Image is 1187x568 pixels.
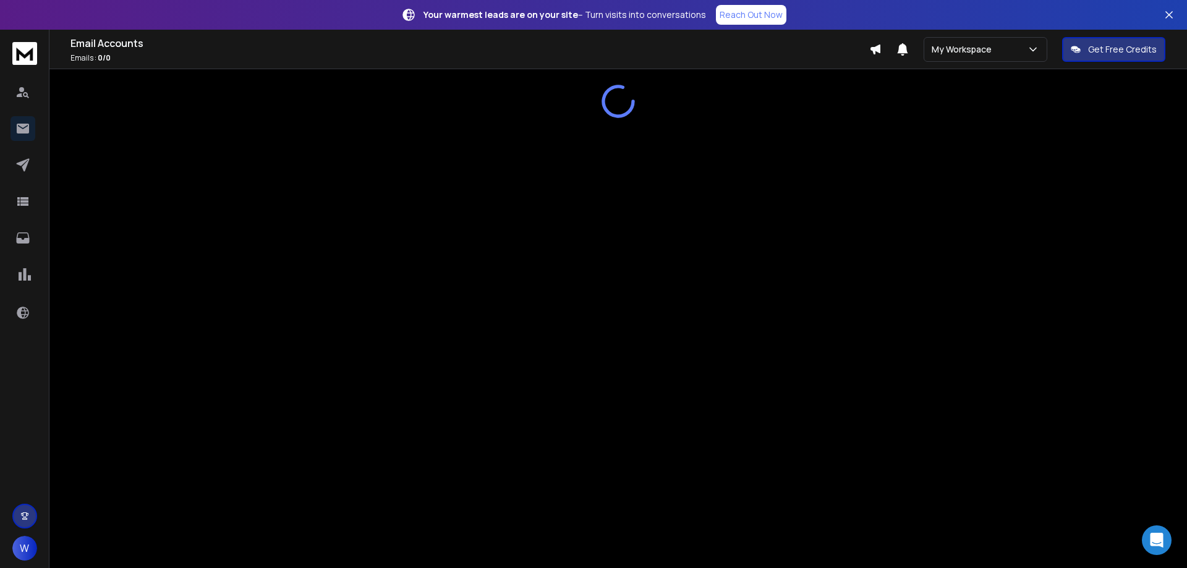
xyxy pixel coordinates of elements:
[70,36,869,51] h1: Email Accounts
[12,536,37,561] button: W
[423,9,706,21] p: – Turn visits into conversations
[70,53,869,63] p: Emails :
[932,43,997,56] p: My Workspace
[1088,43,1157,56] p: Get Free Credits
[98,53,111,63] span: 0 / 0
[720,9,783,21] p: Reach Out Now
[1062,37,1165,62] button: Get Free Credits
[423,9,578,20] strong: Your warmest leads are on your site
[12,42,37,65] img: logo
[716,5,786,25] a: Reach Out Now
[1142,525,1172,555] div: Open Intercom Messenger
